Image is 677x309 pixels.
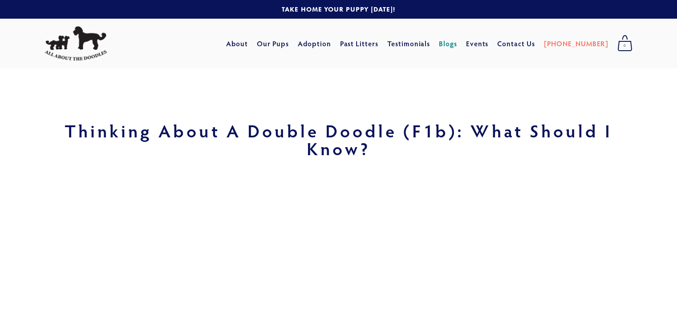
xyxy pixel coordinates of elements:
h1: Thinking About a Double Doodle (F1b): What Should I Know? [45,122,632,157]
a: Past Litters [340,39,379,48]
a: Testimonials [387,36,430,52]
a: 0 items in cart [613,32,637,55]
a: Blogs [439,36,457,52]
img: All About The Doodles [45,26,107,61]
a: Contact Us [497,36,535,52]
span: 0 [617,40,632,52]
a: Events [466,36,489,52]
a: Our Pups [257,36,289,52]
a: Adoption [298,36,331,52]
a: About [226,36,248,52]
a: [PHONE_NUMBER] [544,36,608,52]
